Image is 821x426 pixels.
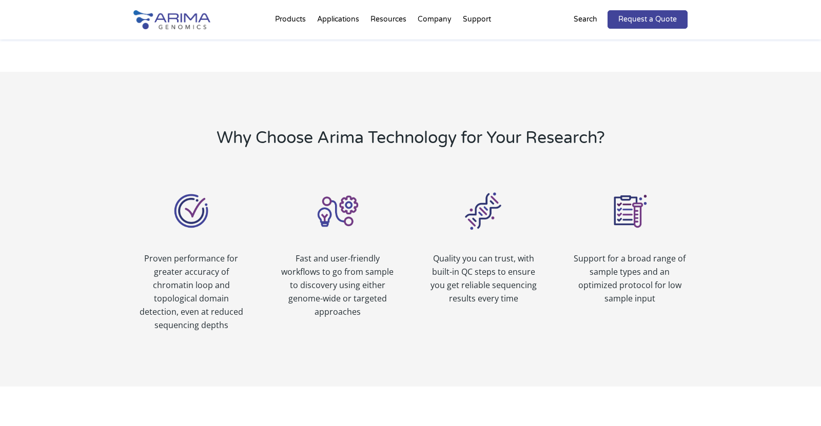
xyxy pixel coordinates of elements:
a: Request a Quote [608,10,688,29]
img: User Friendly_Icon_Arima Genomics [166,185,217,236]
p: Search [574,13,597,26]
img: Arima-Genomics-logo [133,10,210,29]
p: Proven performance for greater accuracy of chromatin loop and topological domain detection, even ... [133,252,249,332]
img: Flexible Sample Types_Icon_Arima Genomics [604,185,655,236]
h2: Why Choose Arima Technology for Your Research? [174,127,647,157]
img: Solutions_Icon_Arima Genomics [312,185,363,236]
p: Quality you can trust, with built-in QC steps to ensure you get reliable sequencing results every... [426,252,541,305]
p: Fast and user-friendly workflows to go from sample to discovery using either genome-wide or targe... [280,252,395,318]
img: Sequencing_Icon_Arima Genomics [458,185,509,236]
p: Support for a broad range of sample types and an optimized protocol for low sample input [572,252,687,305]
